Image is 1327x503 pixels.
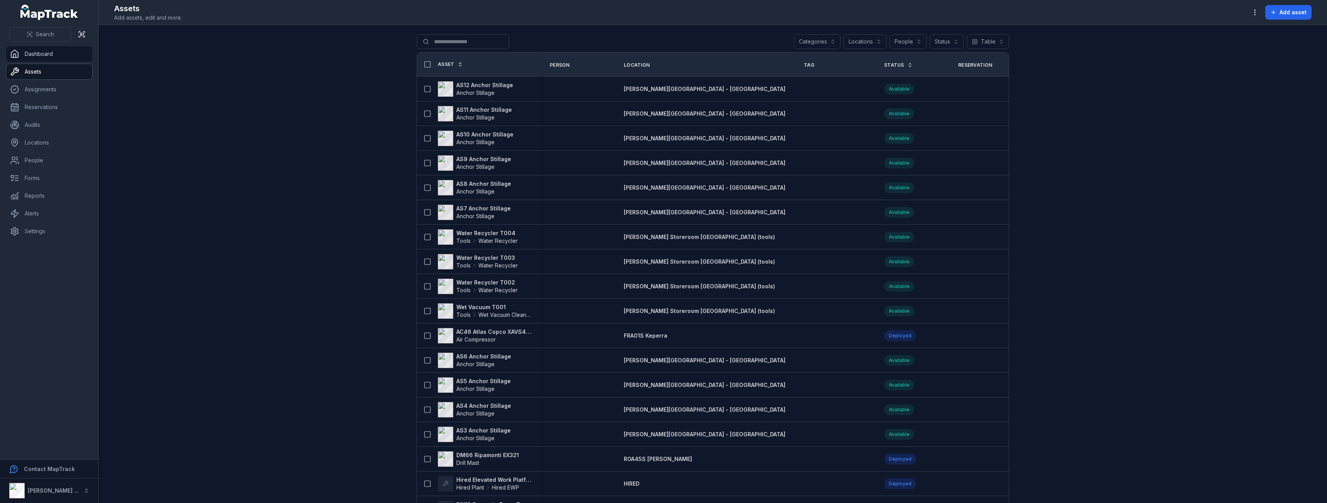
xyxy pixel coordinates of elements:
div: Available [884,404,914,415]
span: Add asset [1280,8,1307,16]
a: AS7 Anchor StillageAnchor Stillage [438,205,511,220]
a: Locations [6,135,92,150]
span: Anchor Stillage [456,188,495,195]
a: Audits [6,117,92,133]
span: Anchor Stillage [456,163,495,170]
button: Search [9,27,71,42]
span: Location [624,62,650,68]
a: [PERSON_NAME][GEOGRAPHIC_DATA] - [GEOGRAPHIC_DATA] [624,184,785,192]
div: Available [884,207,914,218]
span: Water Recycler [478,262,518,269]
span: [PERSON_NAME][GEOGRAPHIC_DATA] - [GEOGRAPHIC_DATA] [624,406,785,413]
strong: AS4 Anchor Stillage [456,402,511,410]
a: [PERSON_NAME][GEOGRAPHIC_DATA] - [GEOGRAPHIC_DATA] [624,135,785,142]
a: FRA01S Keperra [624,332,667,340]
a: Dashboard [6,46,92,62]
span: Tools [456,262,471,269]
span: FRA01S Keperra [624,332,667,339]
a: Assets [6,64,92,79]
strong: AS9 Anchor Stillage [456,155,511,163]
span: Hired Plant [456,484,484,491]
strong: AC46 Atlas Copco XAVS450 [456,328,531,336]
a: AS11 Anchor StillageAnchor Stillage [438,106,512,121]
span: Asset [438,61,454,67]
span: Anchor Stillage [456,213,495,219]
div: Available [884,281,914,292]
a: [PERSON_NAME] Storeroom [GEOGRAPHIC_DATA] (tools) [624,233,775,241]
span: Hired EWP [492,484,519,491]
div: Available [884,306,914,316]
a: Water Recycler T004ToolsWater Recycler [438,229,518,245]
a: Status [884,62,913,68]
span: Drill Mast [456,459,479,466]
strong: Hired Elevated Work Platform [456,476,531,484]
span: [PERSON_NAME] Storeroom [GEOGRAPHIC_DATA] (tools) [624,308,775,314]
a: [PERSON_NAME][GEOGRAPHIC_DATA] - [GEOGRAPHIC_DATA] [624,357,785,364]
span: Anchor Stillage [456,361,495,367]
div: Deployed [884,454,916,464]
strong: Contact MapTrack [24,466,75,472]
div: Deployed [884,330,916,341]
span: Tools [456,237,471,245]
span: Add assets, edit and more. [114,14,182,22]
h2: Assets [114,3,182,14]
span: Anchor Stillage [456,435,495,441]
span: Status [884,62,904,68]
strong: AS8 Anchor Stillage [456,180,511,188]
span: Anchor Stillage [456,114,495,121]
a: [PERSON_NAME][GEOGRAPHIC_DATA] - [GEOGRAPHIC_DATA] [624,85,785,93]
span: Anchor Stillage [456,385,495,392]
div: Available [884,84,914,94]
a: Reports [6,188,92,204]
strong: AS7 Anchor Stillage [456,205,511,212]
a: AC46 Atlas Copco XAVS450Air Compressor [438,328,531,343]
a: Hired Elevated Work PlatformHired PlantHired EWP [438,476,531,491]
a: [PERSON_NAME][GEOGRAPHIC_DATA] - [GEOGRAPHIC_DATA] [624,406,785,414]
span: Anchor Stillage [456,89,495,96]
span: Anchor Stillage [456,139,495,145]
span: [PERSON_NAME][GEOGRAPHIC_DATA] - [GEOGRAPHIC_DATA] [624,357,785,363]
strong: DM66 Ripamonti EX321 [456,451,519,459]
span: [PERSON_NAME][GEOGRAPHIC_DATA] - [GEOGRAPHIC_DATA] [624,209,785,215]
span: HIRED [624,480,640,487]
a: AS10 Anchor StillageAnchor Stillage [438,131,513,146]
a: AS8 Anchor StillageAnchor Stillage [438,180,511,195]
span: [PERSON_NAME][GEOGRAPHIC_DATA] - [GEOGRAPHIC_DATA] [624,431,785,437]
span: Search [36,30,54,38]
span: Reservation [958,62,992,68]
a: Water Recycler T003ToolsWater Recycler [438,254,518,269]
a: Asset [438,61,463,67]
a: [PERSON_NAME] Storeroom [GEOGRAPHIC_DATA] (tools) [624,258,775,266]
a: [PERSON_NAME] Storeroom [GEOGRAPHIC_DATA] (tools) [624,283,775,290]
span: Air Compressor [456,336,496,343]
a: [PERSON_NAME][GEOGRAPHIC_DATA] - [GEOGRAPHIC_DATA] [624,110,785,118]
a: [PERSON_NAME][GEOGRAPHIC_DATA] - [GEOGRAPHIC_DATA] [624,381,785,389]
strong: Water Recycler T002 [456,279,518,286]
span: Tools [456,286,471,294]
a: [PERSON_NAME] Storeroom [GEOGRAPHIC_DATA] (tools) [624,307,775,315]
a: Reservations [6,99,92,115]
a: Assignments [6,82,92,97]
a: Forms [6,170,92,186]
button: People [890,34,927,49]
strong: AS10 Anchor Stillage [456,131,513,138]
div: Available [884,380,914,390]
strong: Wet Vacuum T001 [456,303,531,311]
span: Water Recycler [478,237,518,245]
strong: Water Recycler T004 [456,229,518,237]
a: [PERSON_NAME][GEOGRAPHIC_DATA] - [GEOGRAPHIC_DATA] [624,159,785,167]
div: Deployed [884,478,916,489]
span: Tag [804,62,814,68]
a: AS5 Anchor StillageAnchor Stillage [438,377,511,393]
div: Available [884,429,914,440]
a: HIRED [624,480,640,488]
a: AS4 Anchor StillageAnchor Stillage [438,402,511,417]
strong: AS11 Anchor Stillage [456,106,512,114]
span: Water Recycler [478,286,518,294]
a: ROA45S [PERSON_NAME] [624,455,692,463]
strong: AS6 Anchor Stillage [456,353,511,360]
button: Add asset [1265,5,1312,20]
span: Person [550,62,570,68]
